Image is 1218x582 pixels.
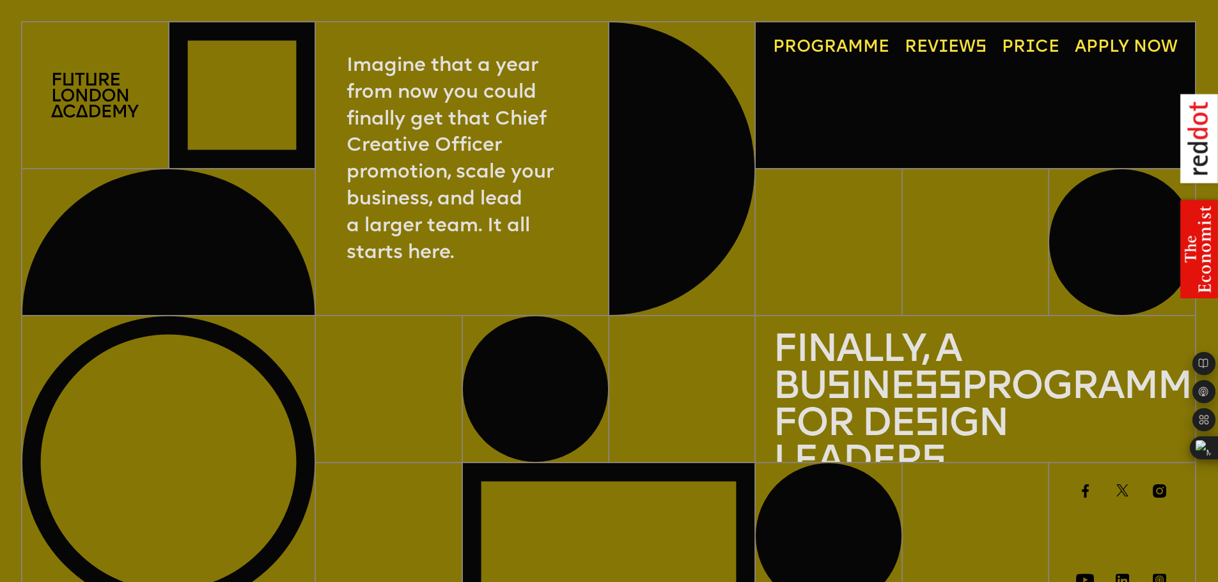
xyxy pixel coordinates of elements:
h1: Finally, a Bu ine Programme for De ign Leader [773,333,1178,481]
a: Reviews [896,31,995,65]
p: Imagine that a year from now you could finally get that Chief Creative Officer promotion, scale y... [347,53,578,267]
span: s [826,369,850,408]
span: s [921,443,945,482]
span: a [836,39,848,56]
a: Programme [765,31,898,65]
span: ss [914,369,961,408]
span: s [914,406,938,445]
a: Apply now [1066,31,1186,65]
a: Price [994,31,1068,65]
span: A [1075,39,1086,56]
